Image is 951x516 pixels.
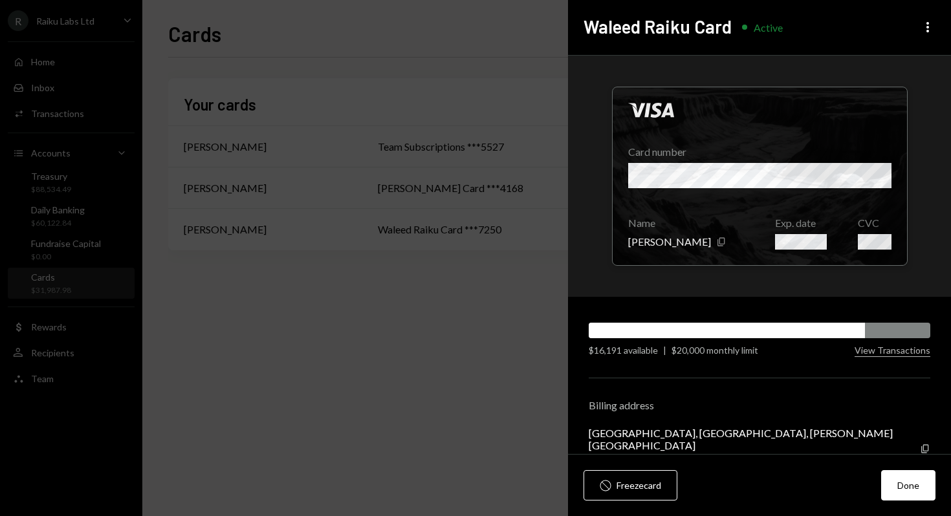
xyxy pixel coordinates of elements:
div: Click to hide [612,87,908,266]
div: $16,191 available [589,343,658,357]
div: Freeze card [617,478,661,492]
h2: Waleed Raiku Card [584,14,732,39]
div: Active [754,21,783,34]
div: | [663,343,666,357]
button: Done [881,470,935,500]
div: $20,000 monthly limit [672,343,758,357]
button: Freezecard [584,470,677,500]
div: Billing address [589,399,930,411]
div: [GEOGRAPHIC_DATA], [GEOGRAPHIC_DATA], [PERSON_NAME][GEOGRAPHIC_DATA] [589,427,920,451]
button: View Transactions [855,345,930,357]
